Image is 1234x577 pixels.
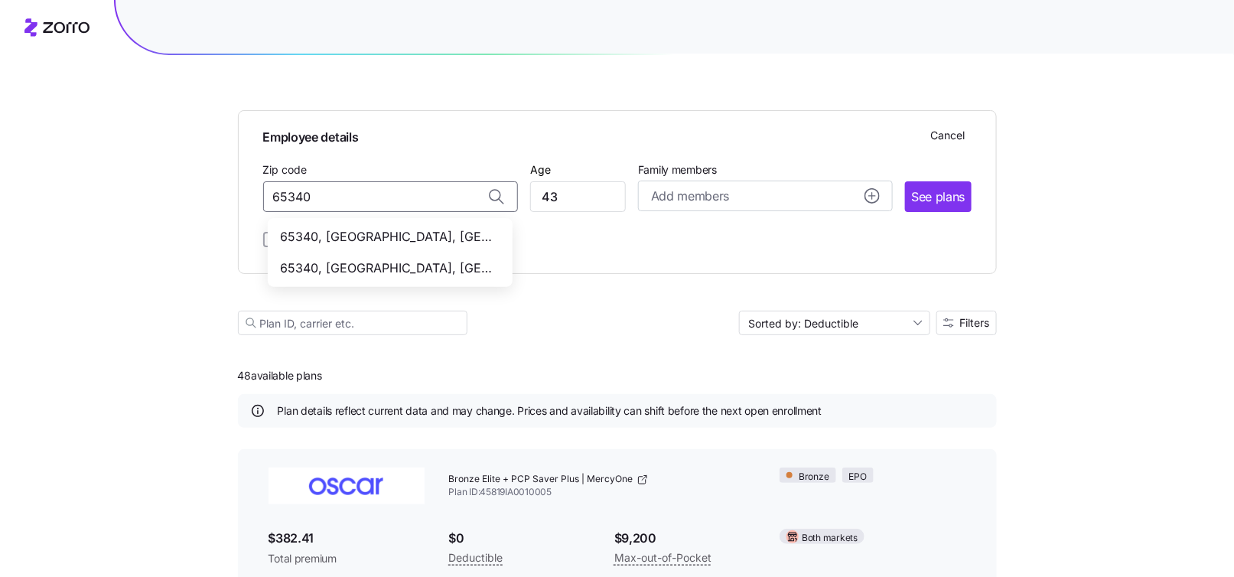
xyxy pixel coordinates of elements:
span: Both markets [802,531,858,546]
button: Filters [936,311,997,335]
button: Cancel [925,123,972,148]
span: See plans [911,187,965,207]
span: Family members [638,162,893,178]
input: Sort by [739,311,930,335]
svg: add icon [864,188,880,204]
span: 48 available plans [238,368,322,383]
input: Plan ID, carrier etc. [238,311,467,335]
span: Employee details [263,123,359,147]
button: Add membersadd icon [638,181,893,211]
input: Age [530,181,626,212]
button: See plans [905,181,971,212]
span: Add members [651,187,729,206]
img: Oscar [269,468,425,504]
span: EPO [849,470,867,484]
span: Cancel [931,128,965,143]
label: Zip code [263,161,308,178]
input: Zip code [263,181,518,212]
span: Filters [960,318,990,328]
span: Max-out-of-Pocket [614,549,711,567]
span: Bronze Elite + PCP Saver Plus | MercyOne [449,473,633,486]
span: Bronze [799,470,829,484]
span: $382.41 [269,529,425,548]
span: Total premium [269,551,425,566]
span: $0 [449,529,590,548]
span: Plan details reflect current data and may change. Prices and availability can shift before the ne... [278,403,822,419]
span: Deductible [449,549,503,567]
label: Age [530,161,551,178]
span: $9,200 [614,529,755,548]
span: 65340, [GEOGRAPHIC_DATA], [GEOGRAPHIC_DATA] [280,227,494,246]
span: 65340, [GEOGRAPHIC_DATA], [GEOGRAPHIC_DATA] [280,259,494,278]
span: Plan ID: 45819IA0010005 [449,486,756,499]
